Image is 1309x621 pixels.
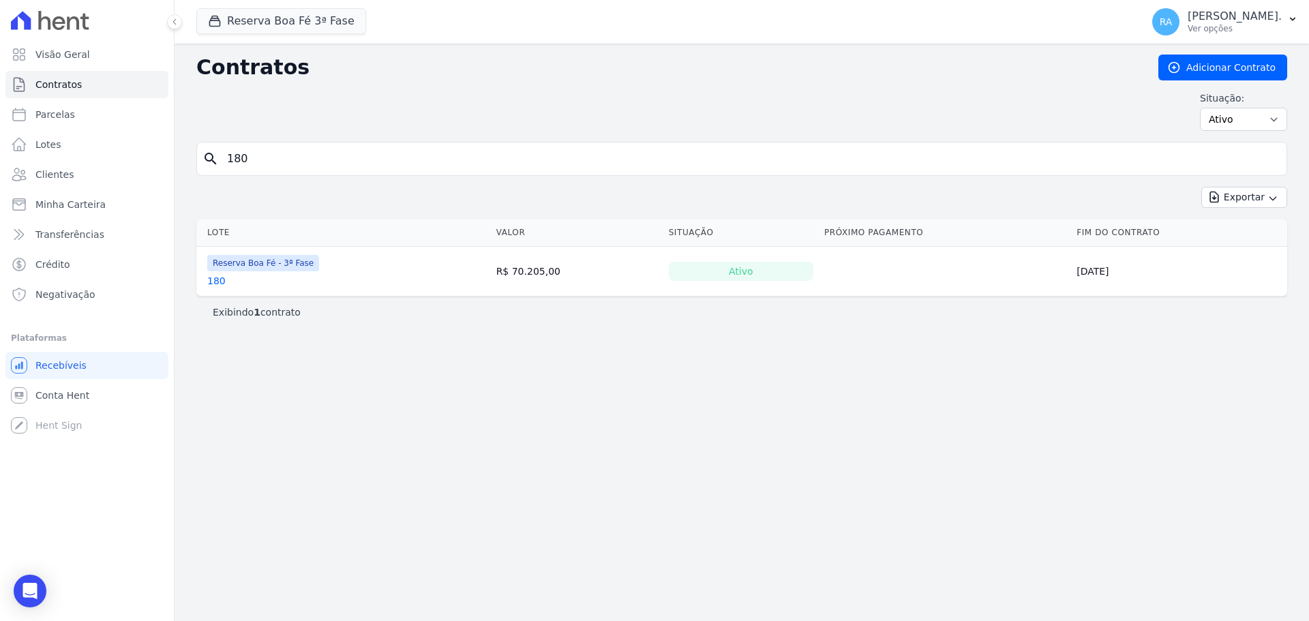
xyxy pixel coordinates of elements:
a: Visão Geral [5,41,168,68]
a: Crédito [5,251,168,278]
a: Transferências [5,221,168,248]
b: 1 [254,307,260,318]
a: Parcelas [5,101,168,128]
span: Negativação [35,288,95,301]
span: Conta Hent [35,389,89,402]
span: Minha Carteira [35,198,106,211]
a: Contratos [5,71,168,98]
a: Recebíveis [5,352,168,379]
button: Exportar [1201,187,1287,208]
input: Buscar por nome do lote [219,145,1281,172]
div: Open Intercom Messenger [14,575,46,607]
th: Valor [491,219,663,247]
a: Clientes [5,161,168,188]
div: Ativo [669,262,813,281]
td: [DATE] [1071,247,1287,297]
div: Plataformas [11,330,163,346]
td: R$ 70.205,00 [491,247,663,297]
span: Visão Geral [35,48,90,61]
i: search [202,151,219,167]
a: Lotes [5,131,168,158]
button: RA [PERSON_NAME]. Ver opções [1141,3,1309,41]
span: Reserva Boa Fé - 3ª Fase [207,255,319,271]
button: Reserva Boa Fé 3ª Fase [196,8,366,34]
th: Lote [196,219,491,247]
a: Conta Hent [5,382,168,409]
span: Contratos [35,78,82,91]
a: Negativação [5,281,168,308]
span: Parcelas [35,108,75,121]
span: Lotes [35,138,61,151]
p: Ver opções [1188,23,1282,34]
span: RA [1160,17,1173,27]
p: [PERSON_NAME]. [1188,10,1282,23]
th: Próximo Pagamento [819,219,1071,247]
th: Situação [663,219,819,247]
p: Exibindo contrato [213,305,301,319]
label: Situação: [1200,91,1287,105]
span: Recebíveis [35,359,87,372]
span: Clientes [35,168,74,181]
span: Transferências [35,228,104,241]
a: 180 [207,274,226,288]
span: Crédito [35,258,70,271]
h2: Contratos [196,55,1137,80]
a: Minha Carteira [5,191,168,218]
a: Adicionar Contrato [1158,55,1287,80]
th: Fim do Contrato [1071,219,1287,247]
